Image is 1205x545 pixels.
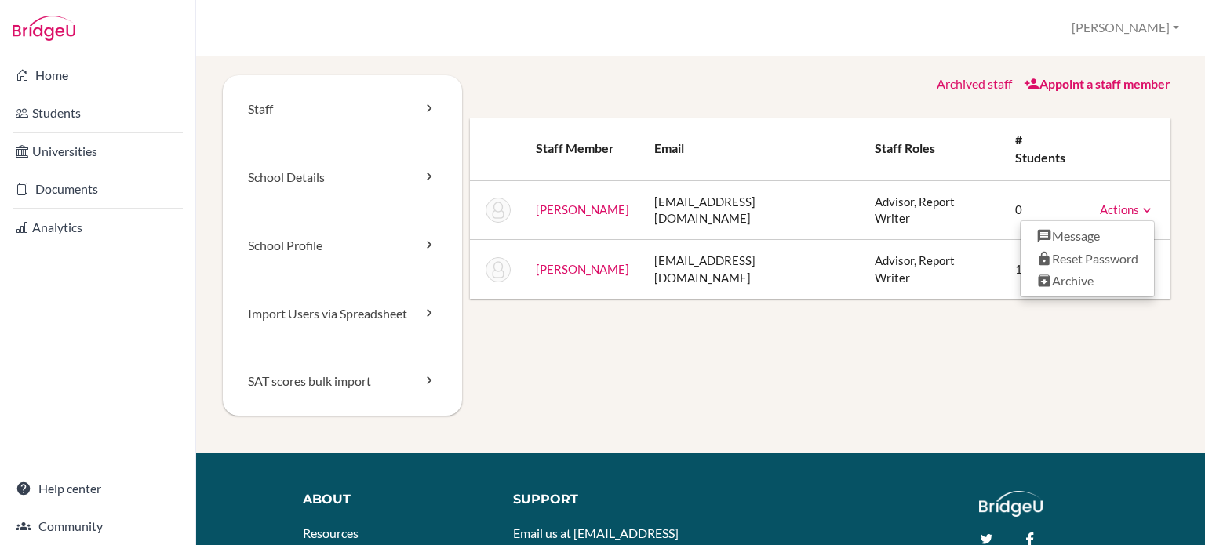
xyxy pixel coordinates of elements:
[536,202,629,216] a: [PERSON_NAME]
[642,118,862,180] th: Email
[536,262,629,276] a: [PERSON_NAME]
[642,180,862,240] td: [EMAIL_ADDRESS][DOMAIN_NAME]
[223,75,462,144] a: Staff
[486,198,511,223] img: Rob Bailey
[1021,225,1154,248] a: Message
[937,76,1012,91] a: Archived staff
[1024,76,1170,91] a: Appoint a staff member
[862,240,1003,299] td: Advisor, Report Writer
[3,212,192,243] a: Analytics
[862,180,1003,240] td: Advisor, Report Writer
[1021,248,1154,271] a: Reset Password
[13,16,75,41] img: Bridge-U
[513,491,688,509] div: Support
[3,97,192,129] a: Students
[1021,270,1154,292] a: Archive
[303,525,359,540] a: Resources
[1003,240,1087,299] td: 13
[223,212,462,280] a: School Profile
[1003,118,1087,180] th: # students
[1100,202,1155,216] a: Actions
[1065,13,1186,42] button: [PERSON_NAME]
[223,347,462,416] a: SAT scores bulk import
[1020,220,1155,298] ul: Actions
[3,473,192,504] a: Help center
[642,240,862,299] td: [EMAIL_ADDRESS][DOMAIN_NAME]
[3,60,192,91] a: Home
[523,118,642,180] th: Staff member
[979,491,1043,517] img: logo_white@2x-f4f0deed5e89b7ecb1c2cc34c3e3d731f90f0f143d5ea2071677605dd97b5244.png
[1003,180,1087,240] td: 0
[3,510,192,542] a: Community
[3,173,192,205] a: Documents
[223,280,462,348] a: Import Users via Spreadsheet
[3,136,192,167] a: Universities
[862,118,1003,180] th: Staff roles
[486,257,511,282] img: Andy Clifford
[223,144,462,212] a: School Details
[303,491,490,509] div: About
